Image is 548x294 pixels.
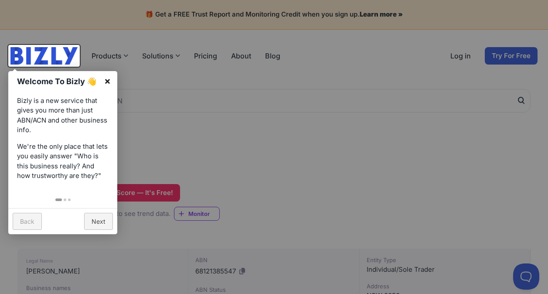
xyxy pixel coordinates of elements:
[17,96,109,135] p: Bizly is a new service that gives you more than just ABN/ACN and other business info.
[17,75,99,87] h1: Welcome To Bizly 👋
[17,142,109,181] p: We're the only place that lets you easily answer "Who is this business really? And how trustworth...
[13,213,42,230] a: Back
[84,213,113,230] a: Next
[98,71,117,91] a: ×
